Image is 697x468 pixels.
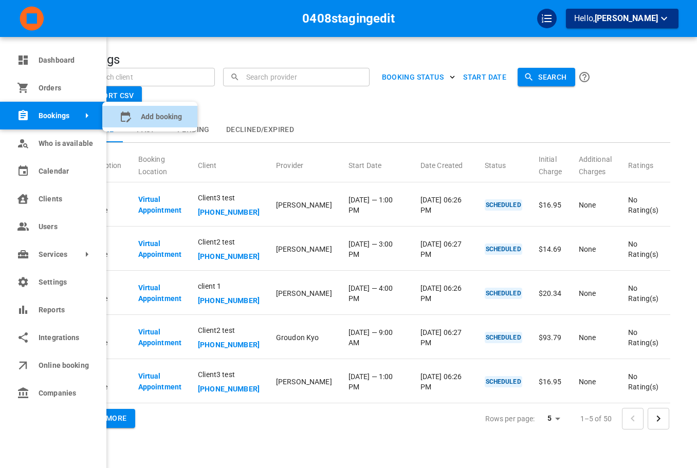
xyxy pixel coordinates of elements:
p: Virtual Appointment [138,238,181,260]
span: Dashboard [39,55,91,66]
p: [PERSON_NAME] [276,377,332,387]
th: Date Created [412,145,476,182]
span: $14.69 [539,245,562,253]
span: [PERSON_NAME] [595,13,658,23]
span: $16.95 [539,378,562,386]
span: Settings [39,277,91,288]
td: [DATE] 06:26 PM [412,361,476,403]
td: [DATE] 06:26 PM [412,184,476,227]
span: Clients [39,194,91,204]
p: Rows per page: [485,414,535,424]
td: No Rating(s) [620,317,667,359]
span: $93.79 [539,333,562,342]
span: Who is available [39,138,91,149]
span: Client2 test [198,325,260,335]
button: Go to next page [648,408,669,429]
span: Add booking [141,111,182,122]
p: [PHONE_NUMBER] [198,384,260,395]
span: Online booking [39,360,91,371]
p: SCHEDULED [485,288,522,299]
td: [DATE] — 1:00 PM [340,361,412,403]
p: SCHEDULED [485,376,522,387]
span: Users [39,221,91,232]
td: [DATE] — 9:00 AM [340,317,412,359]
td: No Rating(s) [620,361,667,403]
span: Integrations [39,332,91,343]
span: Client2 test [198,237,260,247]
td: None [571,273,620,315]
td: [DATE] — 1:00 PM [340,184,412,227]
button: Search [518,68,575,87]
span: client 1 [198,281,260,291]
button: Start Date [459,68,510,87]
span: Calendar [39,166,91,177]
button: Declined/Expired [218,118,302,142]
td: None [571,361,620,403]
th: Booking Location [130,145,190,182]
p: [PHONE_NUMBER] [198,251,260,262]
td: [DATE] 06:27 PM [412,229,476,271]
p: 1–5 of 50 [580,414,612,424]
th: Client [190,145,268,182]
p: [PERSON_NAME] [276,244,332,255]
td: None [571,229,620,271]
button: Click the Search button to submit your search. All name/email searches are CASE SENSITIVE. To sea... [575,68,594,86]
p: Hello, [574,12,670,25]
div: Add booking [102,106,197,127]
span: $16.95 [539,201,562,209]
td: [DATE] 06:27 PM [412,317,476,359]
p: [PHONE_NUMBER] [198,295,260,306]
p: [PHONE_NUMBER] [198,340,260,350]
td: No Rating(s) [620,273,667,315]
input: Search provider [244,68,362,86]
p: Groudon Kyo [276,332,332,343]
p: [PERSON_NAME] [276,200,332,211]
button: Hello,[PERSON_NAME] [566,9,678,28]
th: Additional Charges [571,145,620,182]
td: [DATE] — 4:00 PM [340,273,412,315]
td: None [571,317,620,359]
div: QuickStart Guide [537,9,557,28]
td: None [571,184,620,227]
span: Client3 test [198,193,260,203]
p: [PERSON_NAME] [276,288,332,299]
button: BOOKING STATUS [378,68,460,87]
th: Initial Charge [530,145,571,182]
p: Virtual Appointment [138,283,181,304]
h6: 0408stagingedit [302,9,395,28]
td: No Rating(s) [620,229,667,271]
td: [DATE] 06:26 PM [412,273,476,315]
p: SCHEDULED [485,244,522,255]
p: SCHEDULED [485,332,522,343]
span: $20.34 [539,289,562,297]
th: Ratings [620,145,667,182]
img: company-logo [19,6,45,31]
th: Status [476,145,530,182]
p: Virtual Appointment [138,371,181,392]
td: [DATE] — 3:00 PM [340,229,412,271]
div: 5 [539,411,564,426]
p: Virtual Appointment [138,327,181,348]
td: No Rating(s) [620,184,667,227]
p: SCHEDULED [485,199,522,211]
th: Start Date [340,145,412,182]
span: Orders [39,83,91,93]
span: Companies [39,388,91,399]
input: Search client [89,68,208,86]
span: Reports [39,305,91,315]
th: Provider [268,145,340,182]
p: Virtual Appointment [138,194,181,216]
span: Client3 test [198,369,260,380]
p: [PHONE_NUMBER] [198,207,260,218]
